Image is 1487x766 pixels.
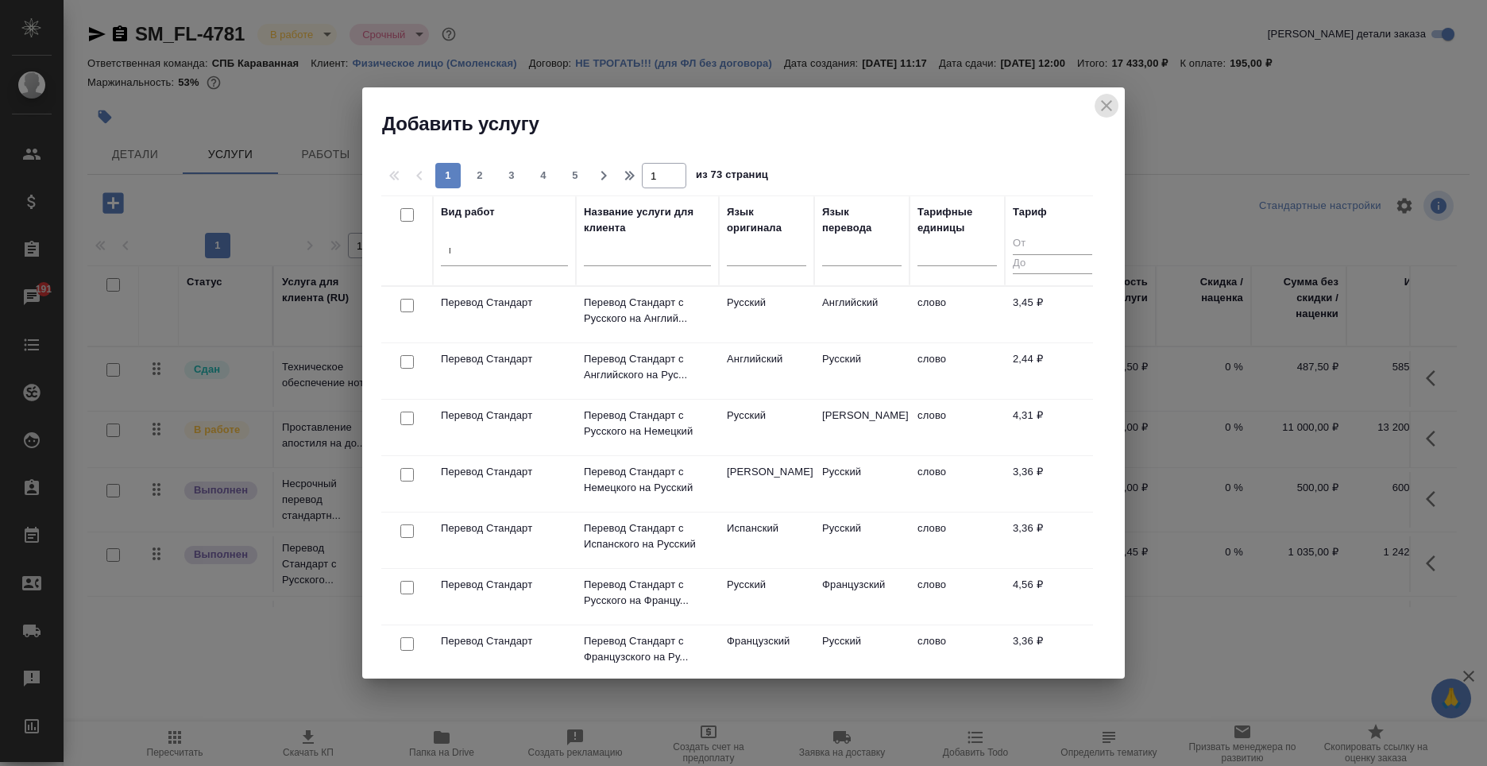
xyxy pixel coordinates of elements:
[814,287,910,342] td: Английский
[531,168,556,184] span: 4
[1005,569,1100,625] td: 4,56 ₽
[499,168,524,184] span: 3
[562,163,588,188] button: 5
[719,343,814,399] td: Английский
[441,351,568,367] p: Перевод Стандарт
[814,625,910,681] td: Русский
[814,343,910,399] td: Русский
[719,456,814,512] td: [PERSON_NAME]
[562,168,588,184] span: 5
[1013,254,1092,274] input: До
[910,287,1005,342] td: слово
[441,408,568,424] p: Перевод Стандарт
[467,168,492,184] span: 2
[531,163,556,188] button: 4
[1005,400,1100,455] td: 4,31 ₽
[719,400,814,455] td: Русский
[917,204,997,236] div: Тарифные единицы
[910,456,1005,512] td: слово
[719,625,814,681] td: Французский
[696,165,768,188] span: из 73 страниц
[584,464,711,496] p: Перевод Стандарт с Немецкого на Русский
[814,400,910,455] td: [PERSON_NAME]
[1005,513,1100,568] td: 3,36 ₽
[1013,234,1092,254] input: От
[1005,287,1100,342] td: 3,45 ₽
[719,569,814,625] td: Русский
[910,343,1005,399] td: слово
[441,464,568,480] p: Перевод Стандарт
[584,408,711,439] p: Перевод Стандарт с Русского на Немецкий
[910,400,1005,455] td: слово
[910,569,1005,625] td: слово
[719,287,814,342] td: Русский
[727,204,806,236] div: Язык оригинала
[584,204,711,236] div: Название услуги для клиента
[499,163,524,188] button: 3
[584,295,711,327] p: Перевод Стандарт с Русского на Англий...
[441,204,495,220] div: Вид работ
[1005,625,1100,681] td: 3,36 ₽
[584,351,711,383] p: Перевод Стандарт с Английского на Рус...
[814,569,910,625] td: Французский
[719,513,814,568] td: Испанский
[584,520,711,552] p: Перевод Стандарт с Испанского на Русский
[1013,204,1047,220] div: Тариф
[382,111,1125,137] h2: Добавить услугу
[1005,456,1100,512] td: 3,36 ₽
[814,513,910,568] td: Русский
[1095,94,1118,118] button: close
[814,456,910,512] td: Русский
[910,513,1005,568] td: слово
[584,633,711,665] p: Перевод Стандарт с Французского на Ру...
[910,625,1005,681] td: слово
[467,163,492,188] button: 2
[441,520,568,536] p: Перевод Стандарт
[822,204,902,236] div: Язык перевода
[441,577,568,593] p: Перевод Стандарт
[441,633,568,649] p: Перевод Стандарт
[584,577,711,609] p: Перевод Стандарт с Русского на Францу...
[1005,343,1100,399] td: 2,44 ₽
[441,295,568,311] p: Перевод Стандарт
